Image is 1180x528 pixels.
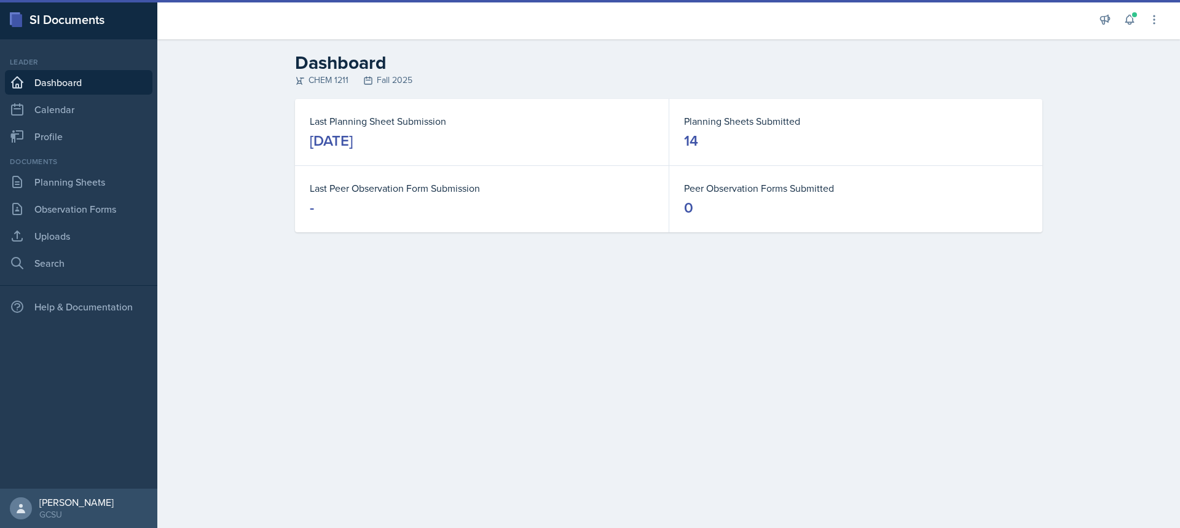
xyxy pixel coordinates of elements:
[5,294,152,319] div: Help & Documentation
[295,74,1042,87] div: CHEM 1211 Fall 2025
[5,57,152,68] div: Leader
[5,124,152,149] a: Profile
[5,197,152,221] a: Observation Forms
[684,198,693,218] div: 0
[310,198,314,218] div: -
[310,181,654,195] dt: Last Peer Observation Form Submission
[5,70,152,95] a: Dashboard
[39,508,114,521] div: GCSU
[684,114,1028,128] dt: Planning Sheets Submitted
[5,251,152,275] a: Search
[5,224,152,248] a: Uploads
[39,496,114,508] div: [PERSON_NAME]
[310,131,353,151] div: [DATE]
[310,114,654,128] dt: Last Planning Sheet Submission
[5,170,152,194] a: Planning Sheets
[684,131,698,151] div: 14
[295,52,1042,74] h2: Dashboard
[5,156,152,167] div: Documents
[684,181,1028,195] dt: Peer Observation Forms Submitted
[5,97,152,122] a: Calendar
